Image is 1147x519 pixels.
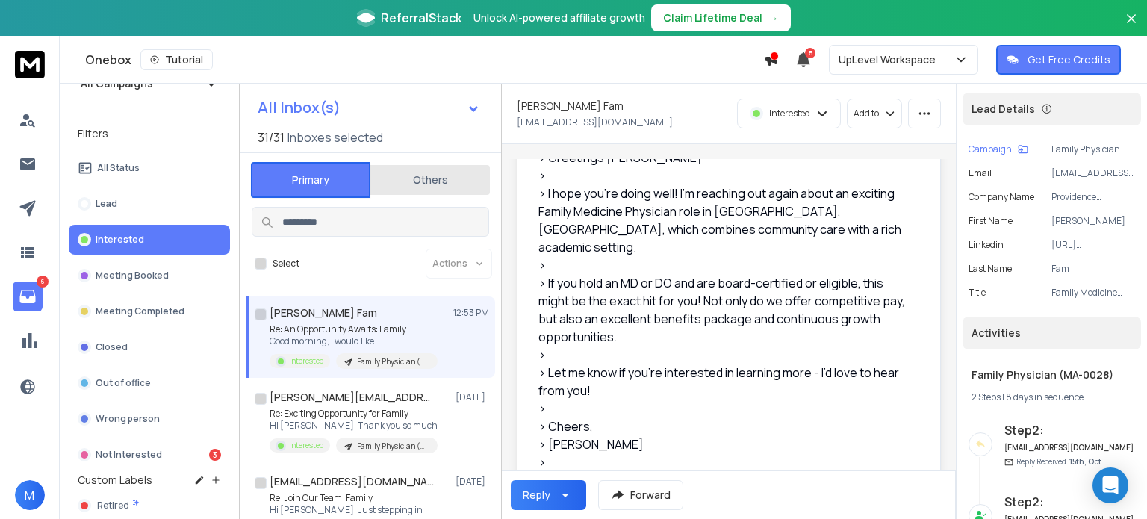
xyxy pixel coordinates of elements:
h6: [EMAIL_ADDRESS][DOMAIN_NAME] [1004,442,1135,453]
button: Meeting Completed [69,296,230,326]
span: 15th, Oct [1069,456,1101,467]
button: Interested [69,225,230,255]
p: title [969,287,986,299]
h1: All Campaigns [81,76,153,91]
p: UpLevel Workspace [839,52,942,67]
p: Meeting Completed [96,305,184,317]
p: Campaign [969,143,1012,155]
button: Out of office [69,368,230,398]
p: Email [969,167,992,179]
span: 31 / 31 [258,128,285,146]
p: Out of office [96,377,151,389]
a: 6 [13,282,43,311]
button: Wrong person [69,404,230,434]
p: Interested [96,234,144,246]
span: 2 Steps [972,391,1001,403]
p: Family Physician (MA-0028) [1051,143,1135,155]
p: Family Physician (MA-0028) [357,441,429,452]
div: Onebox [85,49,763,70]
button: Closed [69,332,230,362]
button: Meeting Booked [69,261,230,290]
button: Close banner [1122,9,1141,45]
p: Unlock AI-powered affiliate growth [473,10,645,25]
button: Forward [598,480,683,510]
button: Claim Lifetime Deal→ [651,4,791,31]
button: Campaign [969,143,1028,155]
p: [EMAIL_ADDRESS][DOMAIN_NAME] [517,116,673,128]
p: Interested [289,355,324,367]
p: [DATE] [456,476,489,488]
div: | [972,391,1132,403]
p: Re: An Opportunity Awaits: Family [270,323,438,335]
p: 6 [37,276,49,288]
label: Select [273,258,299,270]
div: Activities [963,317,1141,349]
p: Interested [289,440,324,451]
p: Interested [769,108,810,119]
button: Reply [511,480,586,510]
div: Reply [523,488,550,503]
p: Closed [96,341,128,353]
button: M [15,480,45,510]
div: Open Intercom Messenger [1092,467,1128,503]
p: Re: Exciting Opportunity for Family [270,408,438,420]
p: [URL][DOMAIN_NAME][PERSON_NAME] [1051,239,1135,251]
p: Wrong person [96,413,160,425]
h6: Step 2 : [1004,421,1135,439]
p: Hi [PERSON_NAME], Just stepping in [270,504,438,516]
p: Not Interested [96,449,162,461]
p: Family Physician (MA-0028) [357,356,429,367]
span: Retired [97,500,129,512]
p: Fam [1051,263,1135,275]
h1: [PERSON_NAME][EMAIL_ADDRESS][DOMAIN_NAME] [270,390,434,405]
p: Company Name [969,191,1034,203]
p: linkedin [969,239,1004,251]
button: Others [370,164,490,196]
p: First Name [969,215,1013,227]
p: Last Name [969,263,1012,275]
div: 3 [209,449,221,461]
button: All Inbox(s) [246,93,492,122]
h1: [PERSON_NAME] Fam [270,305,377,320]
p: 12:53 PM [453,307,489,319]
h1: All Inbox(s) [258,100,341,115]
span: → [768,10,779,25]
p: Hi [PERSON_NAME], Thank you so much [270,420,438,432]
span: 8 days in sequence [1006,391,1084,403]
h3: Inboxes selected [287,128,383,146]
button: Lead [69,189,230,219]
span: 5 [805,48,815,58]
p: Lead [96,198,117,210]
h3: Custom Labels [78,473,152,488]
button: Get Free Credits [996,45,1121,75]
button: Tutorial [140,49,213,70]
span: ReferralStack [381,9,461,27]
p: All Status [97,162,140,174]
button: Primary [251,162,370,198]
h6: Step 2 : [1004,493,1135,511]
h1: [EMAIL_ADDRESS][DOMAIN_NAME] [270,474,434,489]
p: Get Free Credits [1028,52,1110,67]
p: Add to [854,108,879,119]
h1: [PERSON_NAME] Fam [517,99,624,114]
p: [EMAIL_ADDRESS][DOMAIN_NAME] [1051,167,1135,179]
button: All Status [69,153,230,183]
button: All Campaigns [69,69,230,99]
h3: Filters [69,123,230,144]
p: Family Medicine Physician [1051,287,1135,299]
p: [PERSON_NAME] [1051,215,1135,227]
h1: Family Physician (MA-0028) [972,367,1132,382]
p: Reply Received [1016,456,1101,467]
p: Re: Join Our Team: Family [270,492,438,504]
button: Not Interested3 [69,440,230,470]
p: Good morning, I would like [270,335,438,347]
p: Meeting Booked [96,270,169,282]
p: [DATE] [456,391,489,403]
p: Lead Details [972,102,1035,116]
p: Providence Community Health Centers [1051,191,1135,203]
